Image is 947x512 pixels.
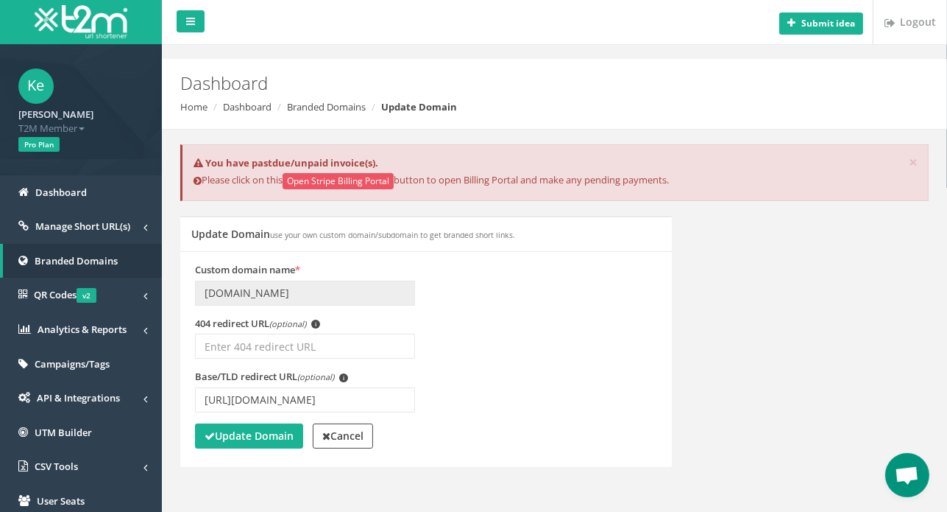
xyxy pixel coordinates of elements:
[205,156,378,169] strong: You have pastdue/unpaid invoice(s).
[195,263,300,277] label: Custom domain name
[35,254,118,267] span: Branded Domains
[297,371,334,382] em: (optional)
[223,100,272,113] a: Dashboard
[35,426,92,439] span: UTM Builder
[381,100,457,113] strong: Update Domain
[195,281,415,306] input: Enter domain name
[205,429,294,443] strong: Update Domain
[195,370,348,384] label: Base/TLD redirect URL
[18,137,60,152] span: Pro Plan
[38,323,127,336] span: Analytics & Reports
[180,74,801,93] h2: Dashboard
[779,13,863,35] button: Submit idea
[270,230,515,240] small: use your own custom domain/subdomain to get branded short links.
[18,104,143,135] a: [PERSON_NAME] T2M Member
[35,460,78,473] span: CSV Tools
[909,155,918,170] button: ×
[885,453,929,497] a: Open chat
[18,122,143,136] span: T2M Member
[37,391,120,404] span: API & Integrations
[77,288,96,303] span: v2
[180,144,929,202] div: Please click on this button to open Billing Portal and make any pending payments.
[195,317,320,331] label: 404 redirect URL
[311,320,320,329] span: i
[37,494,85,508] span: User Seats
[195,387,415,413] input: Enter TLD redirect URL
[35,357,110,371] span: Campaigns/Tags
[195,334,415,359] input: Enter 404 redirect URL
[35,186,87,199] span: Dashboard
[322,429,363,443] strong: Cancel
[801,17,855,29] b: Submit idea
[287,100,366,113] a: Branded Domains
[18,69,54,104] span: Ke
[339,374,348,382] span: i
[18,108,93,121] strong: [PERSON_NAME]
[283,173,394,189] button: Open Stripe Billing Portal
[195,424,303,449] button: Update Domain
[35,5,127,38] img: T2M
[35,220,130,233] span: Manage Short URL(s)
[180,100,208,113] a: Home
[34,288,96,301] span: QR Codes
[269,318,306,329] em: (optional)
[191,228,515,239] h5: Update Domain
[313,424,373,449] a: Cancel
